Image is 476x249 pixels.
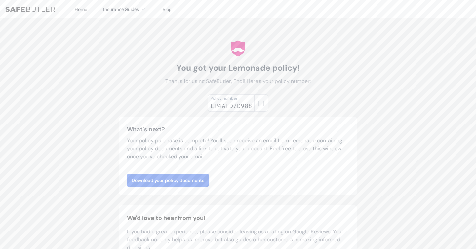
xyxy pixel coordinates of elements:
button: Insurance Guides [103,5,147,13]
a: Download your policy documents [127,174,209,187]
a: Blog [163,6,172,12]
div: Policy number [211,96,252,101]
img: SafeButler Text Logo [5,7,55,12]
p: Thanks for using SafeButler, Endi! Here's your policy number: [164,76,312,87]
p: Your policy purchase is complete! You'll soon receive an email from Lemonade containing your poli... [127,137,349,160]
h2: We'd love to hear from you! [127,213,349,223]
h3: What's next? [127,125,349,134]
a: Home [75,6,87,12]
div: LP4AFD7D988 [211,101,252,110]
h1: You got your Lemonade policy! [164,63,312,73]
